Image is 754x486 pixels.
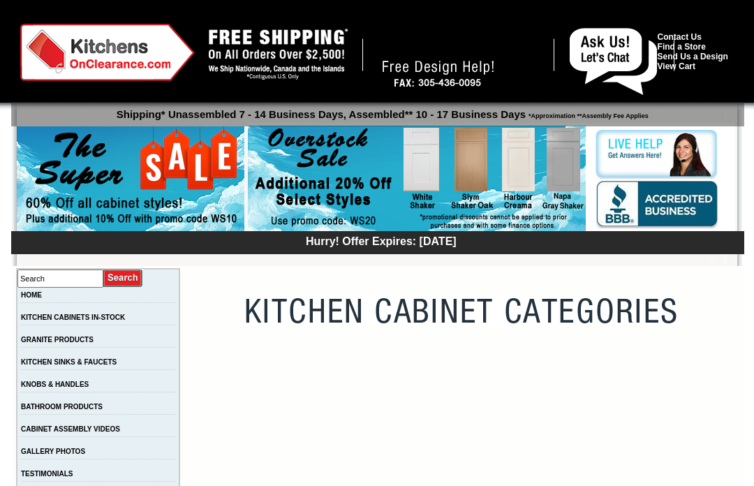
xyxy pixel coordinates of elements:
[21,336,94,344] a: GRANITE PRODUCTS
[658,42,706,52] a: Find a Store
[18,102,744,120] p: Shipping* Unassembled 7 - 14 Business Days, Assembled** 10 - 17 Business Days
[103,269,143,288] input: Submit
[18,233,744,248] div: Hurry! Offer Expires: [DATE]
[21,291,42,299] a: HOME
[658,32,702,42] a: Contact Us
[21,470,73,478] a: TESTIMONIALS
[21,425,120,433] a: CABINET ASSEMBLY VIDEOS
[21,314,125,321] a: KITCHEN CABINETS IN-STOCK
[371,38,538,59] a: [PHONE_NUMBER]
[21,403,103,411] a: BATHROOM PRODUCTS
[21,448,85,455] a: GALLERY PHOTOS
[20,24,195,81] img: Kitchens on Clearance Logo
[21,381,89,388] a: KNOBS & HANDLES
[658,61,695,71] a: View Cart
[658,52,728,61] a: Send Us a Design
[526,109,649,119] span: *Approximation **Assembly Fee Applies
[21,358,117,366] a: KITCHEN SINKS & FAUCETS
